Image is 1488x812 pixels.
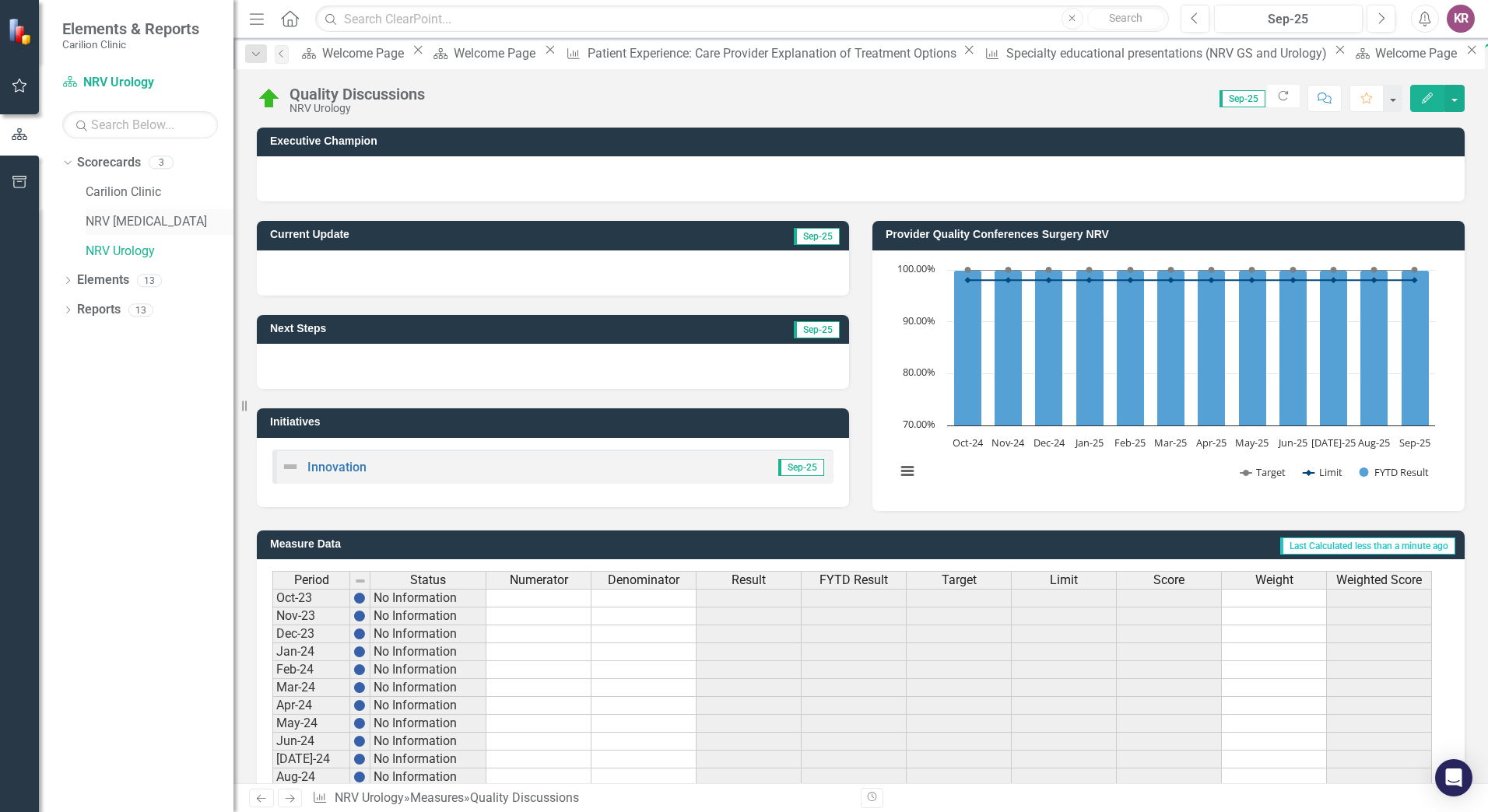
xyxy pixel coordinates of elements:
[903,417,935,431] text: 70.00%
[370,751,486,768] td: No Information
[353,646,366,658] img: BgCOk07PiH71IgAAAABJRU5ErkJggg==
[272,768,350,786] td: Aug-24
[353,717,366,730] img: BgCOk07PiH71IgAAAABJRU5ErkJggg==
[270,229,627,240] h3: Current Update
[1331,267,1337,273] path: Jul-25, 100. Target.
[272,589,350,607] td: Oct-23
[1290,267,1297,273] path: Jun-25, 100. Target.
[1214,5,1363,33] button: Sep-25
[353,753,366,765] img: BgCOk07PiH71IgAAAABJRU5ErkJggg==
[62,111,218,138] input: Search Below...
[954,270,982,425] path: Oct-24, 100. FYTD Result.
[1447,5,1475,33] div: KR
[272,607,350,625] td: Nov-23
[1279,270,1307,425] path: Jun-25, 100. FYTD Result.
[965,277,971,283] path: Oct-24, 98. Limit.
[1255,573,1293,587] span: Weight
[794,321,840,338] span: Sep-25
[1402,270,1430,425] path: Sep-25, 100. FYTD Result.
[1086,267,1093,273] path: Jan-25, 100. Target.
[903,313,935,327] text: 90.00%
[903,365,935,379] text: 80.00%
[1157,270,1185,425] path: Mar-25, 100. FYTD Result.
[353,735,366,747] img: BgCOk07PiH71IgAAAABJRU5ErkJggg==
[62,19,199,38] span: Elements & Reports
[1358,436,1390,450] text: Aug-25
[1035,270,1063,425] path: Dec-24, 100. FYTD Result.
[1235,436,1269,450] text: May-25
[454,44,540,63] div: Welcome Page
[272,661,350,679] td: Feb-24
[1311,436,1356,450] text: [DATE]-25
[77,271,129,289] a: Elements
[128,303,153,317] div: 13
[370,643,486,661] td: No Information
[353,771,366,783] img: BgCOk07PiH71IgAAAABJRU5ErkJggg==
[370,715,486,733] td: No Information
[1290,277,1297,283] path: Jun-25, 98. Limit.
[272,643,350,661] td: Jan-24
[1198,270,1226,425] path: Apr-25, 100. FYTD Result.
[272,751,350,768] td: [DATE]-24
[1277,436,1307,450] text: Jun-25
[315,5,1169,33] input: Search ClearPoint...
[510,573,568,587] span: Numerator
[1074,436,1104,450] text: Jan-25
[1220,90,1265,107] span: Sep-25
[942,573,977,587] span: Target
[1360,465,1430,479] button: Show FYTD Result
[1249,267,1255,273] path: May-25, 100. Target.
[1435,759,1472,796] div: Open Intercom Messenger
[1371,277,1377,283] path: Aug-25, 98. Limit.
[1046,267,1052,273] path: Dec-24, 100. Target.
[1209,267,1215,273] path: Apr-25, 100. Target.
[272,733,350,751] td: Jun-24
[1117,270,1145,425] path: Feb-25, 100. FYTD Result.
[1005,267,1012,273] path: Nov-24, 100. Target.
[297,44,409,63] a: Welcome Page
[1114,436,1146,450] text: Feb-25
[1280,537,1455,555] span: Last Calculated less than a minute ago
[897,460,918,482] button: View chart menu, Chart
[991,436,1025,450] text: Nov-24
[370,625,486,643] td: No Information
[1220,10,1357,29] div: Sep-25
[886,229,1457,240] h3: Provider Quality Conferences Surgery NRV
[272,697,350,715] td: Apr-24
[1375,44,1462,63] div: Welcome Page
[272,715,350,733] td: May-24
[1336,573,1422,587] span: Weighted Score
[1005,277,1012,283] path: Nov-24, 98. Limit.
[1331,277,1337,283] path: Jul-25, 98. Limit.
[353,663,366,676] img: BgCOk07PiH71IgAAAABJRU5ErkJggg==
[470,790,579,805] div: Quality Discussions
[370,697,486,715] td: No Information
[1360,270,1388,425] path: Aug-25, 100. FYTD Result.
[257,86,282,111] img: On Target
[290,103,425,114] div: NRV Urology
[897,261,935,275] text: 100.00%
[794,228,840,245] span: Sep-25
[270,416,841,428] h3: Initiatives
[1241,465,1286,479] button: Show Target
[294,573,329,587] span: Period
[1412,277,1418,283] path: Sep-25, 98. Limit.
[1076,270,1104,425] path: Jan-25, 100. FYTD Result.
[62,74,218,92] a: NRV Urology
[7,16,37,46] img: ClearPoint Strategy
[335,790,404,805] a: NRV Urology
[1239,270,1267,425] path: May-25, 100. FYTD Result.
[732,573,766,587] span: Result
[953,436,984,450] text: Oct-24
[354,575,367,587] img: 8DAGhfEEPCf229AAAAAElFTkSuQmCC
[370,679,486,697] td: No Information
[608,573,679,587] span: Denominator
[77,301,121,319] a: Reports
[588,44,960,63] div: Patient Experience: Care Provider Explanation of Treatment Options
[353,610,366,622] img: BgCOk07PiH71IgAAAABJRU5ErkJggg==
[86,243,233,261] a: NRV Urology
[86,213,233,231] a: NRV [MEDICAL_DATA]
[1168,277,1174,283] path: Mar-25, 98. Limit.
[1109,12,1142,24] span: Search
[270,538,610,550] h3: Measure Data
